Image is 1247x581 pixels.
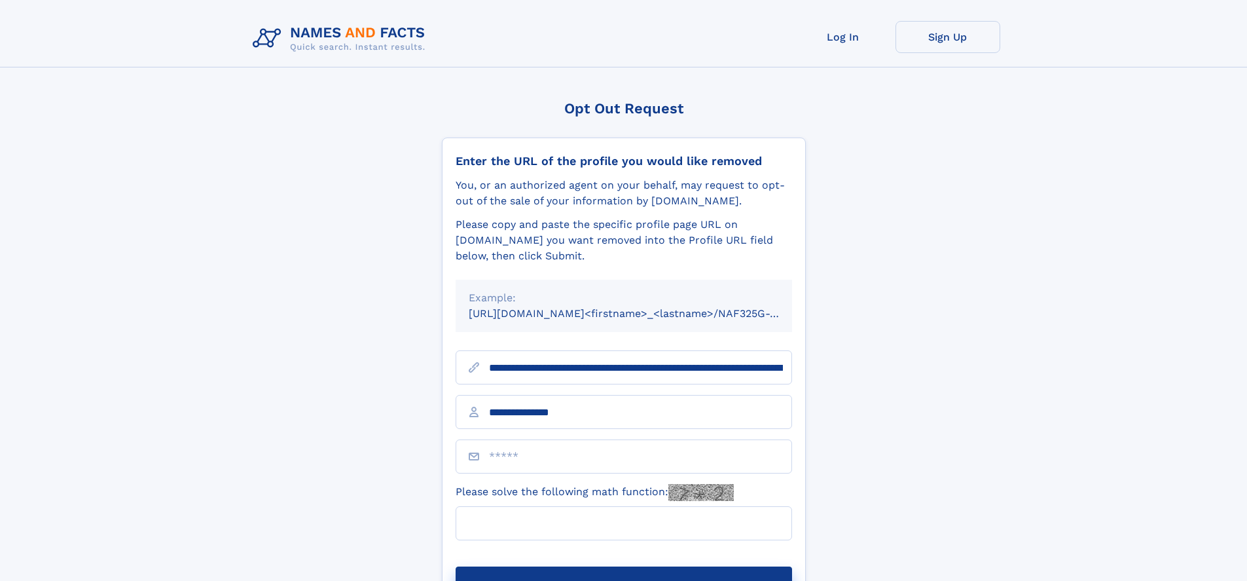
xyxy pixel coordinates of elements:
div: You, or an authorized agent on your behalf, may request to opt-out of the sale of your informatio... [456,178,792,209]
div: Enter the URL of the profile you would like removed [456,154,792,168]
a: Sign Up [895,21,1000,53]
div: Please copy and paste the specific profile page URL on [DOMAIN_NAME] you want removed into the Pr... [456,217,792,264]
a: Log In [791,21,895,53]
img: Logo Names and Facts [247,21,436,56]
div: Opt Out Request [442,100,806,117]
div: Example: [469,290,779,306]
small: [URL][DOMAIN_NAME]<firstname>_<lastname>/NAF325G-xxxxxxxx [469,307,817,320]
label: Please solve the following math function: [456,484,734,501]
